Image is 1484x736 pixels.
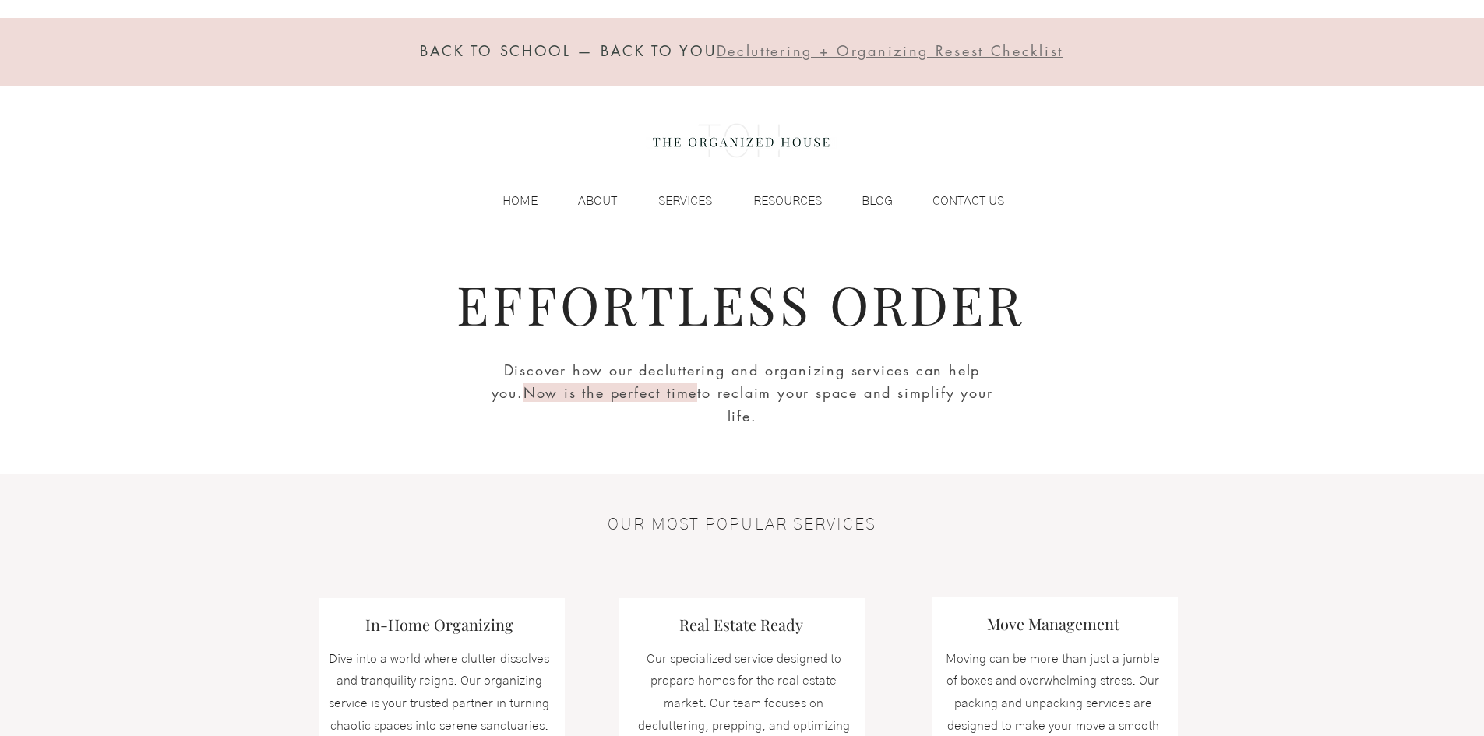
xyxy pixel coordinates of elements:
span: BACK TO SCHOOL — BACK TO YOU [420,41,717,60]
span: OUR MOST POPULAR SERVICES [608,516,876,533]
a: CONTACT US [901,189,1012,213]
nav: Site [471,189,1012,213]
a: SERVICES [625,189,720,213]
p: SERVICES [650,189,720,213]
a: HOME [471,189,545,213]
p: RESOURCES [746,189,830,213]
p: CONTACT US [925,189,1012,213]
span: Now is the perfect time [523,383,697,402]
p: BLOG [854,189,901,213]
a: RESOURCES [720,189,830,213]
span: Decluttering + Organizing Resest Checklist [717,41,1063,60]
span: Discover how our decluttering and organizing services can help you. to reclaim your space and sim... [492,361,993,426]
h3: In-Home Organizing [346,614,533,636]
img: the organized house [646,110,837,172]
a: ABOUT [545,189,625,213]
h3: Real Estate Ready [648,614,835,636]
span: EFFORTLESS ORDER [456,268,1024,339]
h3: Move Management [960,613,1147,635]
a: BLOG [830,189,901,213]
p: ABOUT [570,189,625,213]
p: HOME [495,189,545,213]
a: Decluttering + Organizing Resest Checklist [717,45,1063,59]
